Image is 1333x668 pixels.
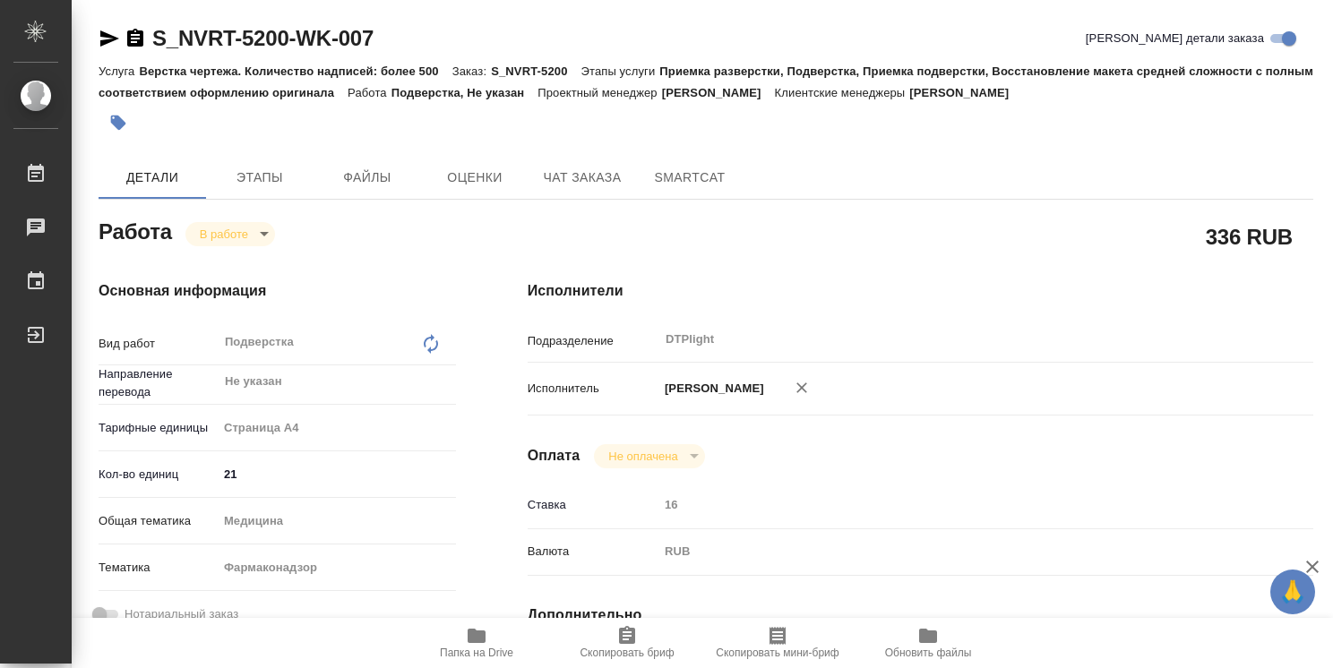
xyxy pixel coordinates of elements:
div: В работе [185,222,275,246]
button: Не оплачена [603,449,683,464]
a: S_NVRT-5200-WK-007 [152,26,374,50]
p: Тематика [99,559,218,577]
p: Заказ: [452,64,491,78]
button: В работе [194,227,254,242]
p: Тарифные единицы [99,419,218,437]
p: Общая тематика [99,512,218,530]
input: Пустое поле [658,492,1248,518]
p: Направление перевода [99,365,218,401]
span: [PERSON_NAME] детали заказа [1086,30,1264,47]
div: RUB [658,536,1248,567]
h2: 336 RUB [1206,221,1293,252]
button: Обновить файлы [853,618,1003,668]
button: 🙏 [1270,570,1315,614]
h4: Исполнители [528,280,1313,302]
p: [PERSON_NAME] [658,380,764,398]
input: ✎ Введи что-нибудь [218,461,456,487]
span: Папка на Drive [440,647,513,659]
button: Папка на Drive [401,618,552,668]
button: Добавить тэг [99,103,138,142]
p: Подверстка, Не указан [391,86,538,99]
button: Скопировать бриф [552,618,702,668]
p: Работа [348,86,391,99]
p: Верстка чертежа. Количество надписей: более 500 [139,64,451,78]
p: Ставка [528,496,658,514]
button: Удалить исполнителя [782,368,821,407]
p: Услуга [99,64,139,78]
div: В работе [594,444,704,468]
span: SmartCat [647,167,733,189]
p: Клиентские менеджеры [775,86,910,99]
span: Оценки [432,167,518,189]
button: Скопировать ссылку [125,28,146,49]
p: Приемка разверстки, Подверстка, Приемка подверстки, Восстановление макета средней сложности с пол... [99,64,1313,99]
p: Валюта [528,543,658,561]
span: Детали [109,167,195,189]
span: Нотариальный заказ [125,605,238,623]
h2: Работа [99,214,172,246]
h4: Основная информация [99,280,456,302]
p: Исполнитель [528,380,658,398]
div: Медицина [218,506,456,536]
p: Кол-во единиц [99,466,218,484]
p: S_NVRT-5200 [491,64,580,78]
div: Страница А4 [218,413,456,443]
div: Фармаконадзор [218,552,456,583]
span: Этапы [217,167,303,189]
span: 🙏 [1277,573,1308,611]
p: [PERSON_NAME] [909,86,1022,99]
button: Скопировать мини-бриф [702,618,853,668]
h4: Дополнительно [528,604,1313,626]
span: Чат заказа [539,167,625,189]
button: Скопировать ссылку для ЯМессенджера [99,28,120,49]
p: Этапы услуги [581,64,660,78]
p: [PERSON_NAME] [662,86,775,99]
p: Проектный менеджер [537,86,661,99]
span: Скопировать мини-бриф [716,647,838,659]
span: Скопировать бриф [580,647,674,659]
p: Вид работ [99,335,218,353]
span: Файлы [324,167,410,189]
span: Обновить файлы [885,647,972,659]
h4: Оплата [528,445,580,467]
p: Подразделение [528,332,658,350]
